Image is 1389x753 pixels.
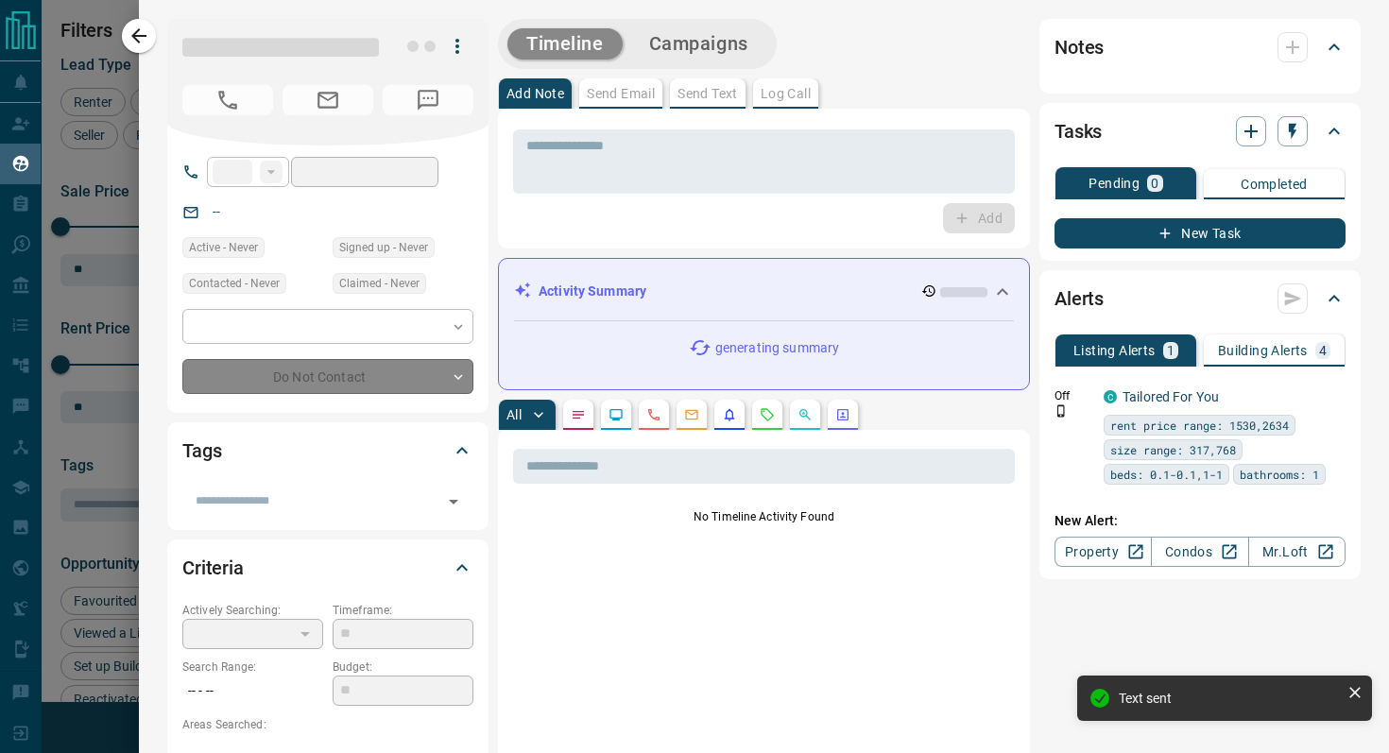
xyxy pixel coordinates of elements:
[506,87,564,100] p: Add Note
[630,28,767,60] button: Campaigns
[1110,416,1289,435] span: rent price range: 1530,2634
[1089,177,1140,190] p: Pending
[1055,387,1092,404] p: Off
[1055,218,1346,248] button: New Task
[283,85,373,115] span: No Email
[182,602,323,619] p: Actively Searching:
[182,553,244,583] h2: Criteria
[1055,404,1068,418] svg: Push Notification Only
[182,428,473,473] div: Tags
[513,508,1015,525] p: No Timeline Activity Found
[1055,276,1346,321] div: Alerts
[1167,344,1175,357] p: 1
[684,407,699,422] svg: Emails
[797,407,813,422] svg: Opportunities
[189,238,258,257] span: Active - Never
[213,204,220,219] a: --
[715,338,839,358] p: generating summary
[333,659,473,676] p: Budget:
[1055,283,1104,314] h2: Alerts
[1240,465,1319,484] span: bathrooms: 1
[333,602,473,619] p: Timeframe:
[1055,32,1104,62] h2: Notes
[182,676,323,707] p: -- - --
[182,659,323,676] p: Search Range:
[1319,344,1327,357] p: 4
[182,545,473,590] div: Criteria
[182,436,221,466] h2: Tags
[1104,390,1117,403] div: condos.ca
[1218,344,1308,357] p: Building Alerts
[1151,177,1158,190] p: 0
[646,407,661,422] svg: Calls
[1055,116,1102,146] h2: Tasks
[1151,537,1248,567] a: Condos
[1055,109,1346,154] div: Tasks
[514,274,1014,309] div: Activity Summary
[1241,178,1308,191] p: Completed
[571,407,586,422] svg: Notes
[1248,537,1346,567] a: Mr.Loft
[609,407,624,422] svg: Lead Browsing Activity
[1110,465,1223,484] span: beds: 0.1-0.1,1-1
[182,85,273,115] span: No Number
[339,274,420,293] span: Claimed - Never
[440,488,467,515] button: Open
[1055,537,1152,567] a: Property
[339,238,428,257] span: Signed up - Never
[760,407,775,422] svg: Requests
[835,407,850,422] svg: Agent Actions
[539,282,646,301] p: Activity Summary
[182,359,473,394] div: Do Not Contact
[722,407,737,422] svg: Listing Alerts
[507,28,623,60] button: Timeline
[383,85,473,115] span: No Number
[1055,511,1346,531] p: New Alert:
[1119,691,1340,706] div: Text sent
[1073,344,1156,357] p: Listing Alerts
[506,408,522,421] p: All
[1123,389,1219,404] a: Tailored For You
[1055,25,1346,70] div: Notes
[189,274,280,293] span: Contacted - Never
[1110,440,1236,459] span: size range: 317,768
[182,716,473,733] p: Areas Searched:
